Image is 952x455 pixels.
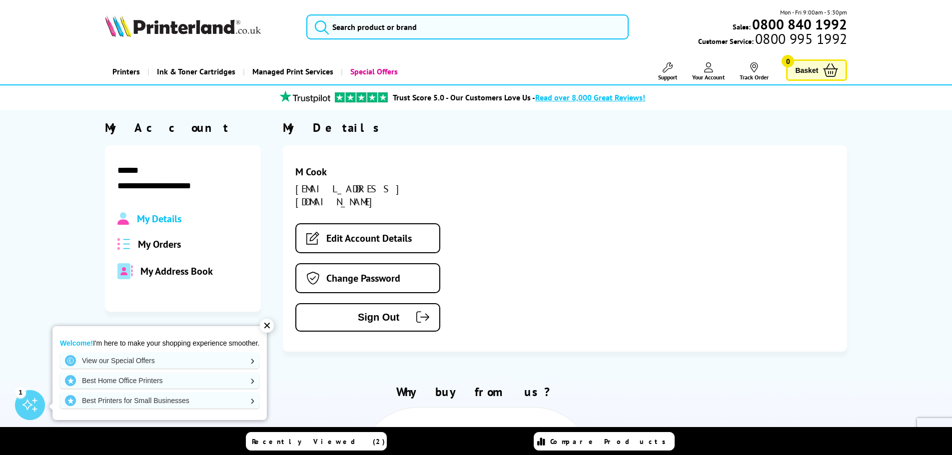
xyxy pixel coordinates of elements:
[752,15,847,33] b: 0800 840 1992
[786,59,847,81] a: Basket 0
[137,212,181,225] span: My Details
[157,59,235,84] span: Ink & Toner Cartridges
[311,312,399,323] span: Sign Out
[295,165,473,178] div: M Cook
[550,437,671,446] span: Compare Products
[534,432,675,451] a: Compare Products
[295,263,440,293] a: Change Password
[60,339,93,347] strong: Welcome!
[117,263,132,279] img: address-book-duotone-solid.svg
[275,90,335,103] img: trustpilot rating
[692,73,725,81] span: Your Account
[295,223,440,253] a: Edit Account Details
[754,34,847,43] span: 0800 995 1992
[535,92,645,102] span: Read over 8,000 Great Reviews!
[658,62,677,81] a: Support
[60,393,259,409] a: Best Printers for Small Businesses
[60,373,259,389] a: Best Home Office Printers
[658,73,677,81] span: Support
[260,319,274,333] div: ✕
[283,120,847,135] div: My Details
[252,437,385,446] span: Recently Viewed (2)
[335,92,388,102] img: trustpilot rating
[692,62,725,81] a: Your Account
[306,14,629,39] input: Search product or brand
[393,92,645,102] a: Trust Score 5.0 - Our Customers Love Us -Read over 8,000 Great Reviews!
[138,238,181,251] span: My Orders
[295,303,440,332] button: Sign Out
[105,384,848,400] h2: Why buy from us?
[15,387,26,398] div: 1
[105,15,294,39] a: Printerland Logo
[733,22,751,31] span: Sales:
[751,19,847,29] a: 0800 840 1992
[117,238,130,250] img: all-order.svg
[780,7,847,17] span: Mon - Fri 9:00am - 5:30pm
[147,59,243,84] a: Ink & Toner Cartridges
[105,59,147,84] a: Printers
[740,62,769,81] a: Track Order
[795,63,818,77] span: Basket
[105,120,261,135] div: My Account
[246,432,387,451] a: Recently Viewed (2)
[782,55,794,67] span: 0
[295,182,473,208] div: [EMAIL_ADDRESS][DOMAIN_NAME]
[117,212,129,225] img: Profile.svg
[60,339,259,348] p: I'm here to make your shopping experience smoother.
[60,353,259,369] a: View our Special Offers
[698,34,847,46] span: Customer Service:
[105,15,261,37] img: Printerland Logo
[341,59,405,84] a: Special Offers
[140,265,213,278] span: My Address Book
[243,59,341,84] a: Managed Print Services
